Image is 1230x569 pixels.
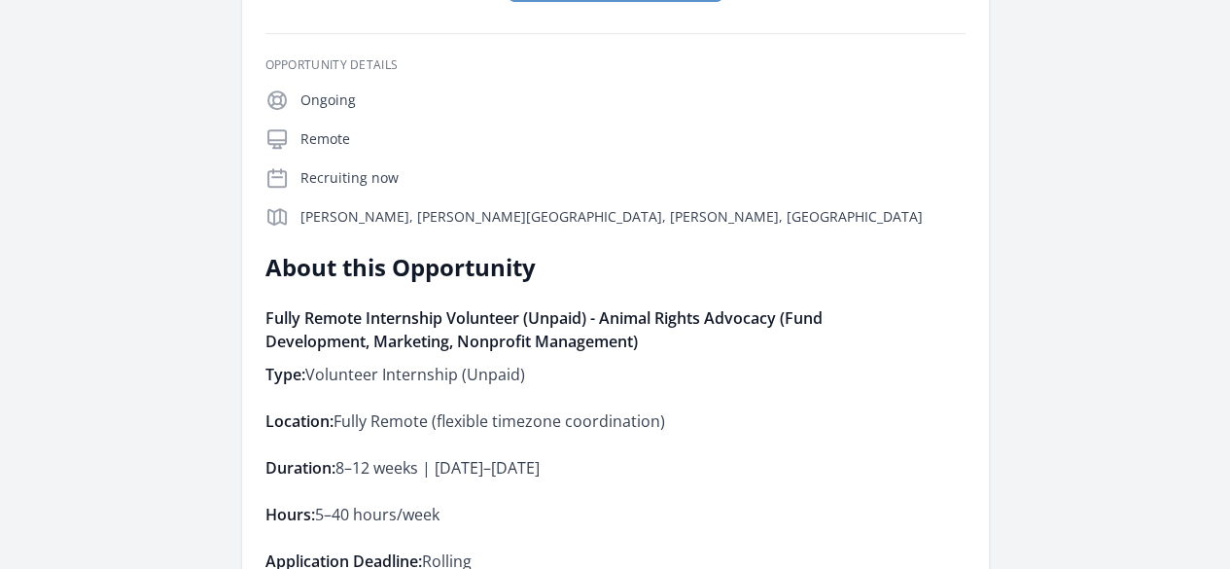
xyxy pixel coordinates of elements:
[265,504,315,525] strong: Hours:
[300,129,966,149] p: Remote
[265,364,305,385] strong: Type:
[300,207,966,227] p: [PERSON_NAME], [PERSON_NAME][GEOGRAPHIC_DATA], [PERSON_NAME], [GEOGRAPHIC_DATA]
[300,90,966,110] p: Ongoing
[300,168,966,188] p: Recruiting now
[265,408,834,435] p: Fully Remote (flexible timezone coordination)
[265,501,834,528] p: 5–40 hours/week
[265,252,834,283] h2: About this Opportunity
[265,361,834,388] p: Volunteer Internship (Unpaid)
[265,454,834,481] p: 8–12 weeks | [DATE]–[DATE]
[265,457,335,479] strong: Duration:
[265,410,334,432] strong: Location:
[265,57,966,73] h3: Opportunity Details
[265,307,823,352] strong: Fully Remote Internship Volunteer (Unpaid) - Animal Rights Advocacy (Fund Development, Marketing,...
